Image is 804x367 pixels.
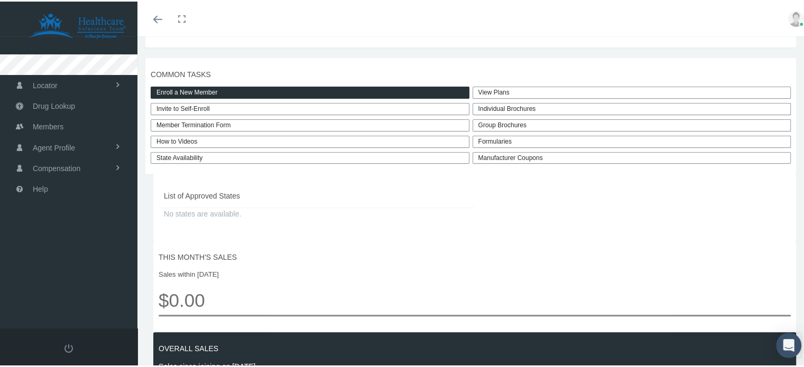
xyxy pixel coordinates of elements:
a: Enroll a New Member [151,85,469,97]
a: View Plans [473,85,791,97]
span: List of Approved States [164,189,469,200]
div: Open Intercom Messenger [776,331,801,356]
a: Invite to Self-Enroll [151,101,469,114]
span: Sales within [DATE] [159,268,791,278]
a: Member Termination Form [151,118,469,130]
a: State Availability [151,150,469,163]
span: Drug Lookup [33,95,75,115]
div: Group Brochures [473,118,791,130]
span: THIS MONTH'S SALES [159,250,791,261]
a: How to Videos [151,134,469,146]
span: Agent Profile [33,136,75,156]
span: No states are available. [164,206,469,218]
span: COMMON TASKS [151,67,791,79]
span: OVERALL SALES [159,341,791,353]
div: Individual Brochures [473,101,791,114]
span: Members [33,115,63,135]
span: Compensation [33,157,80,177]
img: HEALTHCARE SOLUTIONS TEAM, LLC [14,12,141,38]
span: Locator [33,74,58,94]
img: user-placeholder.jpg [788,10,804,25]
a: Manufacturer Coupons [473,150,791,163]
div: Formularies [473,134,791,146]
span: $0.00 [159,284,791,313]
span: Help [33,177,48,197]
